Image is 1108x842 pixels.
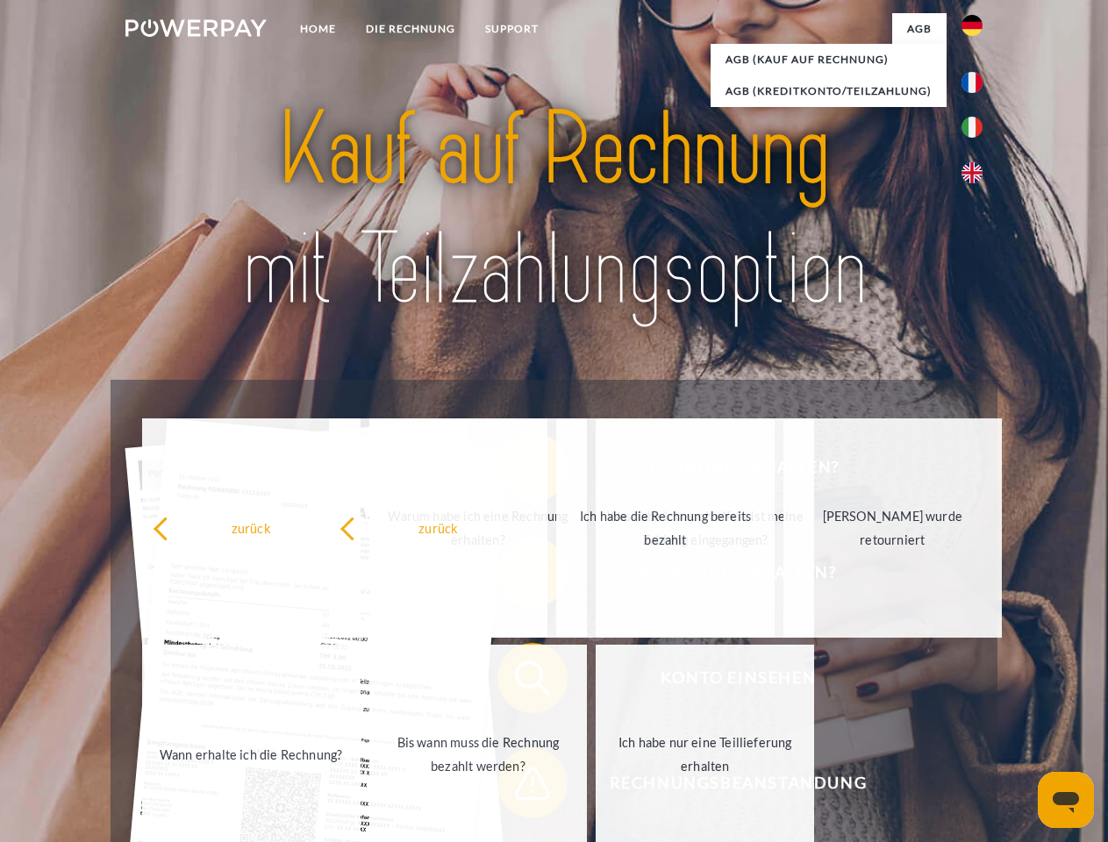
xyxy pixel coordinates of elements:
[892,13,947,45] a: agb
[340,516,537,539] div: zurück
[153,516,350,539] div: zurück
[794,504,991,552] div: [PERSON_NAME] wurde retourniert
[351,13,470,45] a: DIE RECHNUNG
[168,84,940,336] img: title-powerpay_de.svg
[285,13,351,45] a: Home
[606,731,804,778] div: Ich habe nur eine Teillieferung erhalten
[961,15,983,36] img: de
[711,44,947,75] a: AGB (Kauf auf Rechnung)
[961,162,983,183] img: en
[711,75,947,107] a: AGB (Kreditkonto/Teilzahlung)
[153,742,350,766] div: Wann erhalte ich die Rechnung?
[470,13,554,45] a: SUPPORT
[961,72,983,93] img: fr
[1038,772,1094,828] iframe: Schaltfläche zum Öffnen des Messaging-Fensters
[125,19,267,37] img: logo-powerpay-white.svg
[567,504,764,552] div: Ich habe die Rechnung bereits bezahlt
[961,117,983,138] img: it
[380,731,577,778] div: Bis wann muss die Rechnung bezahlt werden?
